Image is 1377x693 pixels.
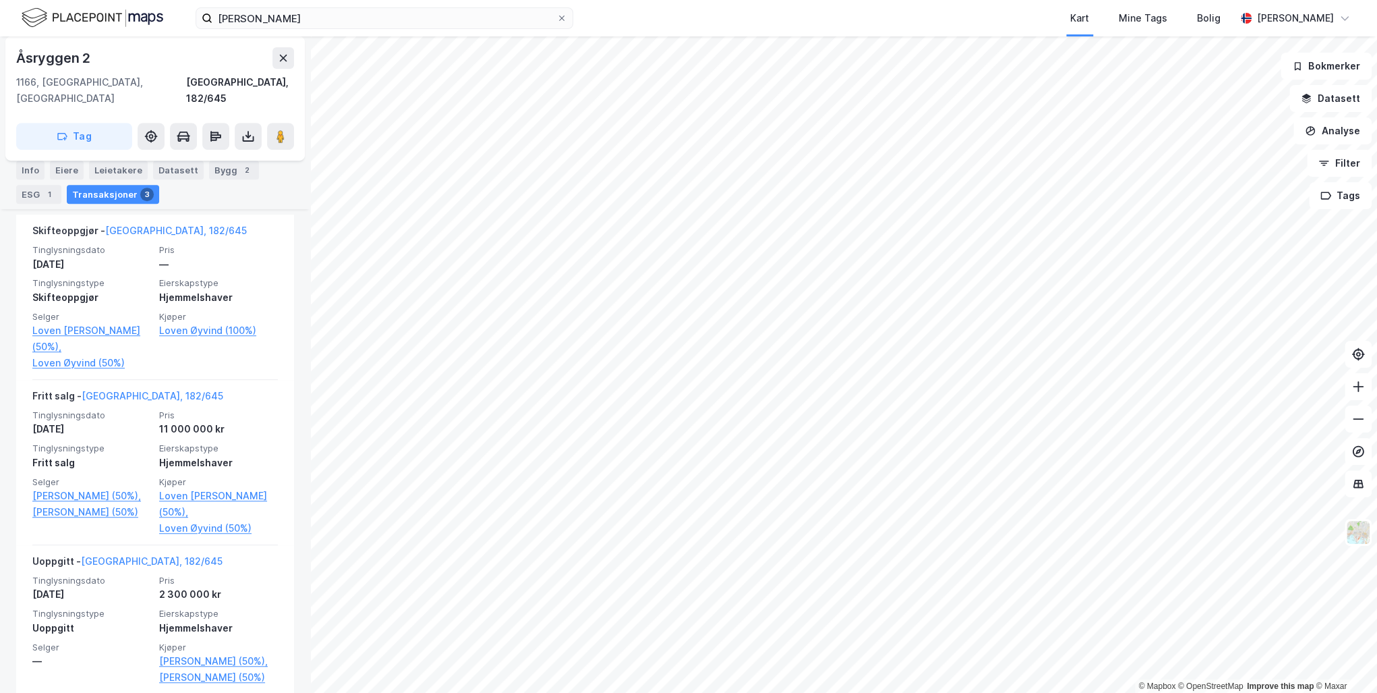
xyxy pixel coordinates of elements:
[16,74,186,107] div: 1166, [GEOGRAPHIC_DATA], [GEOGRAPHIC_DATA]
[1281,53,1372,80] button: Bokmerker
[105,225,247,236] a: [GEOGRAPHIC_DATA], 182/645
[32,620,151,636] div: Uoppgitt
[159,244,278,256] span: Pris
[32,289,151,306] div: Skifteoppgjør
[159,653,278,669] a: [PERSON_NAME] (50%),
[159,575,278,586] span: Pris
[1307,150,1372,177] button: Filter
[159,669,278,686] a: [PERSON_NAME] (50%)
[32,476,151,488] span: Selger
[1178,682,1243,691] a: OpenStreetMap
[159,642,278,653] span: Kjøper
[159,277,278,289] span: Eierskapstype
[32,388,223,410] div: Fritt salg -
[42,188,56,201] div: 1
[32,488,151,504] a: [PERSON_NAME] (50%),
[32,455,151,471] div: Fritt salg
[1310,628,1377,693] iframe: Chat Widget
[240,163,254,177] div: 2
[82,390,223,401] a: [GEOGRAPHIC_DATA], 182/645
[159,586,278,603] div: 2 300 000 kr
[159,620,278,636] div: Hjemmelshaver
[186,74,294,107] div: [GEOGRAPHIC_DATA], 182/645
[22,6,163,30] img: logo.f888ab2527a4732fd821a326f86c7f29.svg
[159,608,278,619] span: Eierskapstype
[32,256,151,273] div: [DATE]
[1247,682,1314,691] a: Improve this map
[32,421,151,437] div: [DATE]
[16,123,132,150] button: Tag
[1289,85,1372,112] button: Datasett
[1119,10,1167,26] div: Mine Tags
[16,185,61,204] div: ESG
[159,455,278,471] div: Hjemmelshaver
[32,323,151,355] a: Loven [PERSON_NAME] (50%),
[89,161,148,179] div: Leietakere
[209,161,259,179] div: Bygg
[32,653,151,669] div: —
[159,488,278,520] a: Loven [PERSON_NAME] (50%),
[16,47,93,69] div: Åsryggen 2
[32,575,151,586] span: Tinglysningsdato
[32,277,151,289] span: Tinglysningstype
[1345,520,1371,545] img: Z
[159,256,278,273] div: —
[1197,10,1221,26] div: Bolig
[159,421,278,437] div: 11 000 000 kr
[1293,117,1372,144] button: Analyse
[159,323,278,339] a: Loven Øyvind (100%)
[81,555,223,567] a: [GEOGRAPHIC_DATA], 182/645
[159,311,278,323] span: Kjøper
[1309,182,1372,209] button: Tags
[32,608,151,619] span: Tinglysningstype
[159,443,278,454] span: Eierskapstype
[32,410,151,421] span: Tinglysningsdato
[32,355,151,371] a: Loven Øyvind (50%)
[16,161,45,179] div: Info
[67,185,159,204] div: Transaksjoner
[32,443,151,454] span: Tinglysningstype
[159,289,278,306] div: Hjemmelshaver
[1138,682,1175,691] a: Mapbox
[32,553,223,575] div: Uoppgitt -
[32,586,151,603] div: [DATE]
[153,161,204,179] div: Datasett
[159,410,278,421] span: Pris
[1310,628,1377,693] div: Kontrollprogram for chat
[1257,10,1334,26] div: [PERSON_NAME]
[32,642,151,653] span: Selger
[32,244,151,256] span: Tinglysningsdato
[212,8,556,28] input: Søk på adresse, matrikkel, gårdeiere, leietakere eller personer
[32,504,151,520] a: [PERSON_NAME] (50%)
[50,161,84,179] div: Eiere
[32,223,247,244] div: Skifteoppgjør -
[159,476,278,488] span: Kjøper
[1070,10,1089,26] div: Kart
[159,520,278,536] a: Loven Øyvind (50%)
[32,311,151,323] span: Selger
[140,188,154,201] div: 3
